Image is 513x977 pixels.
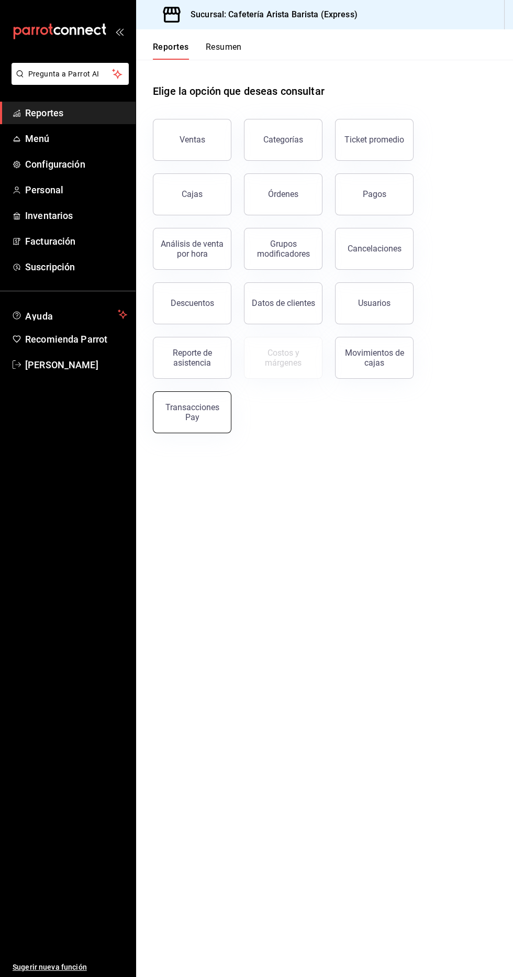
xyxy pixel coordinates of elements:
span: [PERSON_NAME] [25,358,127,372]
div: Categorías [263,135,303,145]
span: Ayuda [25,308,114,321]
button: Reporte de asistencia [153,337,231,379]
div: Ticket promedio [344,135,404,145]
button: Cajas [153,173,231,215]
button: Reportes [153,42,189,60]
span: Inventarios [25,208,127,223]
div: Usuarios [358,298,391,308]
button: Órdenes [244,173,322,215]
button: Pagos [335,173,414,215]
button: Contrata inventarios para ver este reporte [244,337,322,379]
div: Cajas [182,189,203,199]
button: open_drawer_menu [115,27,124,36]
span: Menú [25,131,127,146]
button: Resumen [206,42,242,60]
button: Cancelaciones [335,228,414,270]
button: Datos de clientes [244,282,322,324]
button: Categorías [244,119,322,161]
span: Reportes [25,106,127,120]
div: Ventas [180,135,205,145]
span: Configuración [25,157,127,171]
div: Reporte de asistencia [160,348,225,368]
button: Transacciones Pay [153,391,231,433]
div: Datos de clientes [252,298,315,308]
div: Pagos [363,189,386,199]
span: Pregunta a Parrot AI [28,69,113,80]
div: Órdenes [268,189,298,199]
div: navigation tabs [153,42,242,60]
div: Movimientos de cajas [342,348,407,368]
button: Movimientos de cajas [335,337,414,379]
button: Usuarios [335,282,414,324]
div: Descuentos [171,298,214,308]
button: Grupos modificadores [244,228,322,270]
button: Descuentos [153,282,231,324]
h1: Elige la opción que deseas consultar [153,83,325,99]
button: Análisis de venta por hora [153,228,231,270]
div: Transacciones Pay [160,402,225,422]
a: Pregunta a Parrot AI [7,76,129,87]
span: Facturación [25,234,127,248]
span: Sugerir nueva función [13,962,127,973]
button: Pregunta a Parrot AI [12,63,129,85]
h3: Sucursal: Cafetería Arista Barista (Express) [182,8,358,21]
div: Grupos modificadores [251,239,316,259]
div: Análisis de venta por hora [160,239,225,259]
button: Ticket promedio [335,119,414,161]
button: Ventas [153,119,231,161]
div: Cancelaciones [348,244,402,254]
span: Recomienda Parrot [25,332,127,346]
span: Suscripción [25,260,127,274]
span: Personal [25,183,127,197]
div: Costos y márgenes [251,348,316,368]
